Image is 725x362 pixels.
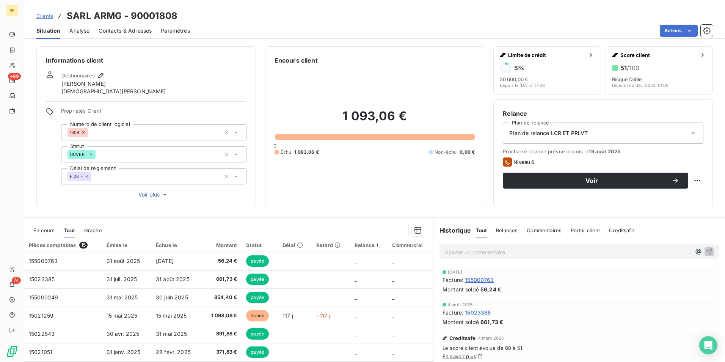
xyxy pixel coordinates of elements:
[282,242,307,248] div: Délai
[355,242,383,248] div: Relance 1
[282,312,293,319] span: 117 j
[699,336,717,354] div: Open Intercom Messenger
[476,227,487,233] span: Tout
[29,349,52,355] span: 15021051
[443,345,716,351] span: Le score client évolue de 60 à 51.
[465,308,491,316] span: 15023385
[206,275,237,283] span: 661,73 €
[246,255,269,267] span: payée
[206,312,237,320] span: 1 093,06 €
[355,312,357,319] span: _
[161,27,190,35] span: Paramètres
[448,302,473,307] span: 4 août 2025
[61,88,166,95] span: [DEMOGRAPHIC_DATA][PERSON_NAME]
[61,80,106,88] span: [PERSON_NAME]
[46,56,246,65] h6: Informations client
[392,294,394,301] span: _
[206,257,237,265] span: 56,24 €
[91,173,97,180] input: Ajouter une valeur
[392,331,394,337] span: _
[88,129,94,136] input: Ajouter une valeur
[527,227,562,233] span: Commentaires
[392,349,394,355] span: _
[496,227,518,233] span: Relances
[246,328,269,340] span: payée
[660,25,698,37] button: Actions
[443,353,476,359] a: En savoir plus
[503,148,703,154] span: Prochaine relance prévue depuis le
[443,276,463,284] span: Facture :
[107,294,138,301] span: 31 mai 2025
[433,226,471,235] h6: Historique
[465,276,494,284] span: 155000763
[33,227,55,233] span: En cours
[588,148,620,154] span: 19 août 2025
[316,242,345,248] div: Retard
[61,190,246,199] button: Voir plus
[606,46,713,95] button: Score client51/100Risque faibleDepuis le 5 déc. 2024, 01:00
[493,46,601,95] button: Limite de crédit5%20 000,00 €Depuis le [DATE] 17:38
[107,349,141,355] span: 31 janv. 2025
[156,242,197,248] div: Échue le
[478,336,504,340] span: 4 mars 2025
[392,312,394,319] span: _
[609,227,634,233] span: Creditsafe
[355,331,357,337] span: _
[156,331,187,337] span: 31 mai 2025
[6,345,18,357] img: Logo LeanPay
[107,242,147,248] div: Émise le
[156,294,188,301] span: 30 juin 2025
[443,285,479,293] span: Montant soldé
[480,318,503,326] span: 661,73 €
[392,258,394,264] span: _
[156,258,174,264] span: [DATE]
[509,129,588,137] span: Plan de relance LCR ET PRLVT
[275,56,318,65] h6: Encours client
[514,64,524,72] h6: 5 %
[627,64,639,72] span: /100
[8,73,21,80] span: +99
[500,76,528,82] span: 20 000,00 €
[6,5,18,17] div: BF
[29,242,97,249] div: Pièces comptables
[156,349,191,355] span: 28 févr. 2025
[355,349,357,355] span: _
[84,227,102,233] span: Graphe
[355,258,357,264] span: _
[206,330,237,338] span: 891,88 €
[246,346,269,358] span: payée
[355,294,357,301] span: _
[612,76,642,82] span: Risque faible
[281,149,292,156] span: Échu
[294,149,319,156] span: 1 093,06 €
[36,13,53,19] span: Clients
[29,276,55,282] span: 15023385
[29,258,58,264] span: 155000763
[96,151,102,158] input: Ajouter une valeur
[206,242,237,248] div: Montant
[316,312,330,319] span: +117 j
[107,331,140,337] span: 30 avr. 2025
[503,173,688,189] button: Voir
[512,178,672,184] span: Voir
[79,242,88,249] span: 15
[69,27,89,35] span: Analyse
[571,227,600,233] span: Portail client
[61,108,246,118] span: Propriétés Client
[70,130,80,135] span: 1808
[503,109,703,118] h6: Relance
[29,312,53,319] span: 15021259
[612,83,669,88] span: Depuis le 5 déc. 2024, 01:00
[500,83,545,88] span: Depuis le [DATE] 17:38
[64,227,75,233] span: Tout
[443,308,463,316] span: Facture :
[107,276,137,282] span: 31 juil. 2025
[156,276,190,282] span: 31 août 2025
[392,276,394,282] span: _
[246,242,273,248] div: Statut
[36,12,53,20] a: Clients
[206,348,237,356] span: 371,83 €
[460,149,475,156] span: 0,00 €
[70,152,87,157] span: OUVERT
[70,174,83,179] span: F 28 F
